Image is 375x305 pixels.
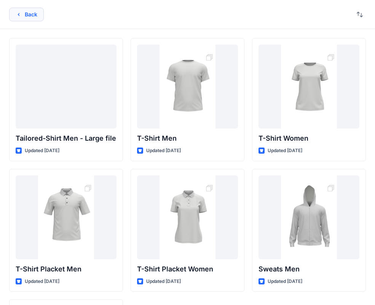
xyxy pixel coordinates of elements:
[16,175,116,259] a: T-Shirt Placket Men
[137,133,238,144] p: T-Shirt Men
[9,8,44,21] button: Back
[137,45,238,128] a: T-Shirt Men
[259,45,359,128] a: T-Shirt Women
[137,264,238,274] p: T-Shirt Placket Women
[259,264,359,274] p: Sweats Men
[137,175,238,259] a: T-Shirt Placket Women
[16,133,116,144] p: Tailored-Shirt Men - Large file
[16,45,116,128] a: Tailored-Shirt Men - Large file
[25,147,59,155] p: Updated [DATE]
[259,175,359,259] a: Sweats Men
[25,278,59,286] p: Updated [DATE]
[146,147,181,155] p: Updated [DATE]
[146,278,181,286] p: Updated [DATE]
[268,278,302,286] p: Updated [DATE]
[259,133,359,144] p: T-Shirt Women
[268,147,302,155] p: Updated [DATE]
[16,264,116,274] p: T-Shirt Placket Men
